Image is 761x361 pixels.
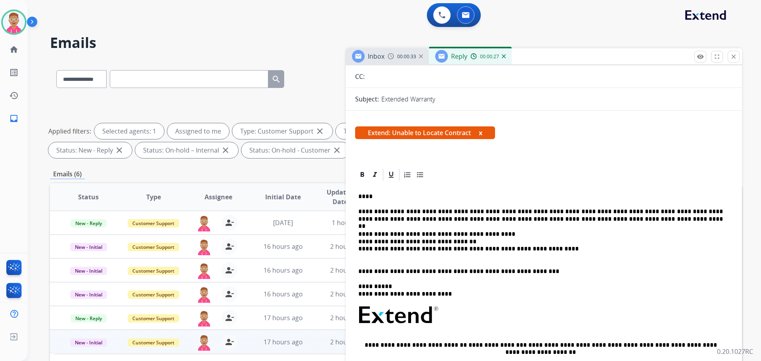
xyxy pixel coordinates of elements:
[50,169,85,179] p: Emails (6)
[264,266,303,275] span: 16 hours ago
[128,290,179,299] span: Customer Support
[381,94,435,104] p: Extended Warranty
[355,94,379,104] p: Subject:
[330,290,366,298] span: 2 hours ago
[480,53,499,60] span: 00:00:27
[332,145,342,155] mat-icon: close
[225,242,234,251] mat-icon: person_remove
[9,114,19,123] mat-icon: inbox
[70,338,107,347] span: New - Initial
[128,314,179,323] span: Customer Support
[196,310,212,327] img: agent-avatar
[115,145,124,155] mat-icon: close
[128,338,179,347] span: Customer Support
[225,313,234,323] mat-icon: person_remove
[717,347,753,356] p: 0.20.1027RC
[479,128,482,138] button: x
[94,123,164,139] div: Selected agents: 1
[264,313,303,322] span: 17 hours ago
[205,192,232,202] span: Assignee
[315,126,325,136] mat-icon: close
[355,72,365,81] p: CC:
[196,215,212,231] img: agent-avatar
[196,239,212,255] img: agent-avatar
[397,53,416,60] span: 00:00:33
[196,262,212,279] img: agent-avatar
[135,142,238,158] div: Status: On-hold – Internal
[369,169,381,181] div: Italic
[196,334,212,351] img: agent-avatar
[196,286,212,303] img: agent-avatar
[264,290,303,298] span: 16 hours ago
[730,53,737,60] mat-icon: close
[225,218,234,227] mat-icon: person_remove
[330,338,366,346] span: 2 hours ago
[402,169,413,181] div: Ordered List
[128,219,179,227] span: Customer Support
[330,266,366,275] span: 2 hours ago
[330,242,366,251] span: 2 hours ago
[9,91,19,100] mat-icon: history
[225,337,234,347] mat-icon: person_remove
[264,242,303,251] span: 16 hours ago
[48,126,91,136] p: Applied filters:
[232,123,333,139] div: Type: Customer Support
[50,35,742,51] h2: Emails
[273,218,293,227] span: [DATE]
[385,169,397,181] div: Underline
[697,53,704,60] mat-icon: remove_red_eye
[9,45,19,54] mat-icon: home
[368,52,384,61] span: Inbox
[48,142,132,158] div: Status: New - Reply
[336,123,440,139] div: Type: Shipping Protection
[330,313,366,322] span: 2 hours ago
[272,74,281,84] mat-icon: search
[451,52,467,61] span: Reply
[70,290,107,299] span: New - Initial
[146,192,161,202] span: Type
[128,243,179,251] span: Customer Support
[355,126,495,139] span: Extend: Unable to Locate Contract
[265,192,301,202] span: Initial Date
[322,187,358,206] span: Updated Date
[221,145,230,155] mat-icon: close
[356,169,368,181] div: Bold
[70,267,107,275] span: New - Initial
[70,243,107,251] span: New - Initial
[78,192,99,202] span: Status
[264,338,303,346] span: 17 hours ago
[71,219,107,227] span: New - Reply
[167,123,229,139] div: Assigned to me
[713,53,721,60] mat-icon: fullscreen
[9,68,19,77] mat-icon: list_alt
[225,289,234,299] mat-icon: person_remove
[71,314,107,323] span: New - Reply
[128,267,179,275] span: Customer Support
[3,11,25,33] img: avatar
[225,265,234,275] mat-icon: person_remove
[241,142,350,158] div: Status: On-hold - Customer
[414,169,426,181] div: Bullet List
[332,218,364,227] span: 1 hour ago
